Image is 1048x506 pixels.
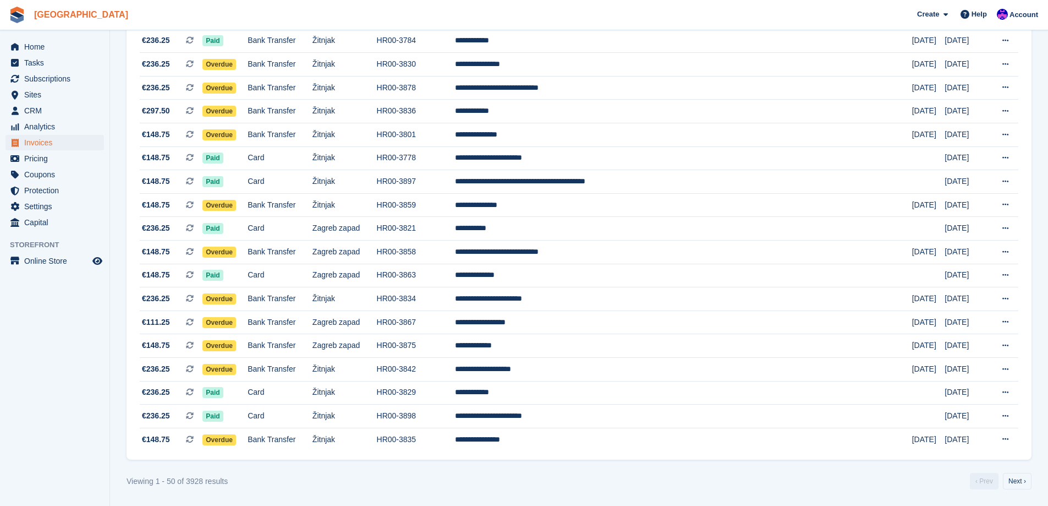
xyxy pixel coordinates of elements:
[142,222,170,234] span: €236.25
[248,405,312,428] td: Card
[248,428,312,451] td: Bank Transfer
[312,241,377,264] td: Zagreb zapad
[912,287,945,311] td: [DATE]
[312,193,377,217] td: Žitnjak
[6,39,104,55] a: menu
[972,9,987,20] span: Help
[945,29,987,53] td: [DATE]
[24,55,90,70] span: Tasks
[248,287,312,311] td: Bank Transfer
[377,100,455,123] td: HR00-3836
[377,29,455,53] td: HR00-3784
[142,129,170,140] span: €148.75
[945,123,987,147] td: [DATE]
[91,254,104,268] a: Preview store
[248,76,312,100] td: Bank Transfer
[202,411,223,422] span: Paid
[248,100,312,123] td: Bank Transfer
[377,76,455,100] td: HR00-3878
[312,29,377,53] td: Žitnjak
[248,217,312,241] td: Card
[912,311,945,334] td: [DATE]
[945,193,987,217] td: [DATE]
[142,293,170,304] span: €236.25
[945,264,987,287] td: [DATE]
[945,146,987,170] td: [DATE]
[248,146,312,170] td: Card
[202,434,236,445] span: Overdue
[1009,9,1038,20] span: Account
[312,123,377,147] td: Žitnjak
[248,123,312,147] td: Bank Transfer
[142,82,170,94] span: €236.25
[377,358,455,382] td: HR00-3842
[312,358,377,382] td: Žitnjak
[142,410,170,422] span: €236.25
[24,199,90,214] span: Settings
[377,170,455,194] td: HR00-3897
[202,293,236,304] span: Overdue
[24,135,90,150] span: Invoices
[377,264,455,287] td: HR00-3863
[24,119,90,134] span: Analytics
[127,476,228,487] div: Viewing 1 - 50 of 3928 results
[917,9,939,20] span: Create
[142,199,170,211] span: €148.75
[142,246,170,258] span: €148.75
[248,264,312,287] td: Card
[142,387,170,398] span: €236.25
[945,358,987,382] td: [DATE]
[312,146,377,170] td: Žitnjak
[6,215,104,230] a: menu
[24,151,90,166] span: Pricing
[202,200,236,211] span: Overdue
[248,381,312,405] td: Card
[142,176,170,187] span: €148.75
[24,215,90,230] span: Capital
[968,473,1034,489] nav: Pages
[945,405,987,428] td: [DATE]
[248,53,312,77] td: Bank Transfer
[312,311,377,334] td: Zagreb zapad
[6,151,104,166] a: menu
[142,152,170,164] span: €148.75
[312,170,377,194] td: Žitnjak
[6,183,104,198] a: menu
[312,334,377,358] td: Zagreb zapad
[6,103,104,118] a: menu
[142,105,170,117] span: €297.50
[6,135,104,150] a: menu
[377,146,455,170] td: HR00-3778
[248,170,312,194] td: Card
[312,217,377,241] td: Zagreb zapad
[912,241,945,264] td: [DATE]
[945,100,987,123] td: [DATE]
[202,176,223,187] span: Paid
[248,241,312,264] td: Bank Transfer
[997,9,1008,20] img: Ivan Gačić
[312,381,377,405] td: Žitnjak
[202,270,223,281] span: Paid
[202,153,223,164] span: Paid
[202,247,236,258] span: Overdue
[377,193,455,217] td: HR00-3859
[10,240,109,251] span: Storefront
[248,334,312,358] td: Bank Transfer
[970,473,998,489] a: Previous
[312,287,377,311] td: Žitnjak
[202,129,236,140] span: Overdue
[142,434,170,445] span: €148.75
[312,405,377,428] td: Žitnjak
[377,53,455,77] td: HR00-3830
[377,405,455,428] td: HR00-3898
[945,381,987,405] td: [DATE]
[24,71,90,86] span: Subscriptions
[142,363,170,375] span: €236.25
[6,87,104,102] a: menu
[202,387,223,398] span: Paid
[142,269,170,281] span: €148.75
[202,83,236,94] span: Overdue
[24,253,90,269] span: Online Store
[377,217,455,241] td: HR00-3821
[312,428,377,451] td: Žitnjak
